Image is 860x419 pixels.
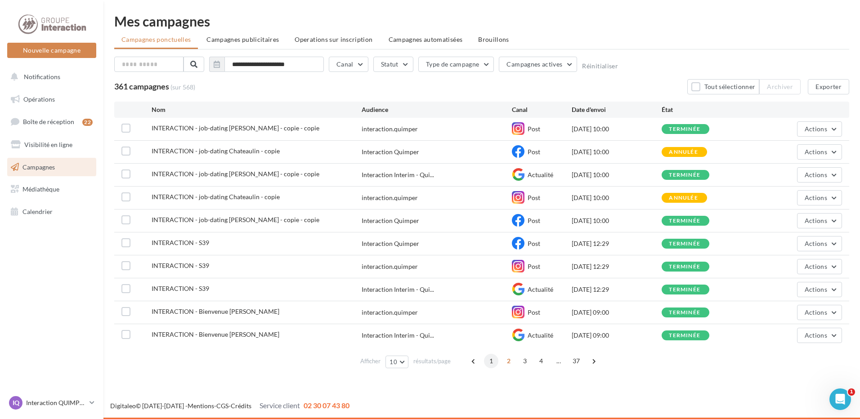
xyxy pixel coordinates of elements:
[572,285,662,294] div: [DATE] 12:29
[534,354,548,368] span: 4
[26,398,86,407] p: Interaction QUIMPER
[572,193,662,202] div: [DATE] 10:00
[114,14,849,28] div: Mes campagnes
[528,240,540,247] span: Post
[5,180,98,199] a: Médiathèque
[295,36,372,43] span: Operations sur inscription
[152,170,319,178] span: INTERACTION - job-dating Chateaulin - copie - copie
[572,308,662,317] div: [DATE] 09:00
[362,170,434,179] span: Interaction Interim - Qui...
[152,216,319,223] span: INTERACTION - job-dating Chateaulin - copie - copie
[231,402,251,410] a: Crédits
[22,185,59,193] span: Médiathèque
[152,147,280,155] span: INTERACTION - job-dating Chateaulin - copie
[152,239,209,246] span: INTERACTION - S39
[152,285,209,292] span: INTERACTION - S39
[669,195,698,201] div: annulée
[502,354,516,368] span: 2
[528,217,540,224] span: Post
[528,125,540,133] span: Post
[110,402,349,410] span: © [DATE]-[DATE] - - -
[7,43,96,58] button: Nouvelle campagne
[528,263,540,270] span: Post
[797,213,842,228] button: Actions
[206,36,279,43] span: Campagnes publicitaires
[5,67,94,86] button: Notifications
[362,285,434,294] span: Interaction Interim - Qui...
[829,388,851,410] iframe: Intercom live chat
[805,148,827,156] span: Actions
[188,402,214,410] a: Mentions
[805,194,827,201] span: Actions
[805,285,827,293] span: Actions
[572,216,662,225] div: [DATE] 10:00
[152,124,319,132] span: INTERACTION - job-dating Chateaulin - copie - copie
[572,262,662,271] div: [DATE] 12:29
[805,217,827,224] span: Actions
[22,163,55,170] span: Campagnes
[572,147,662,156] div: [DATE] 10:00
[528,148,540,156] span: Post
[669,310,700,316] div: terminée
[5,112,98,131] a: Boîte de réception22
[478,36,509,43] span: Brouillons
[797,167,842,183] button: Actions
[662,105,752,114] div: État
[572,170,662,179] div: [DATE] 10:00
[110,402,136,410] a: Digitaleo
[669,149,698,155] div: annulée
[152,262,209,269] span: INTERACTION - S39
[362,239,419,248] div: Interaction Quimper
[805,331,827,339] span: Actions
[805,125,827,133] span: Actions
[797,282,842,297] button: Actions
[152,330,279,338] span: INTERACTION - Bienvenue Julia
[418,57,494,72] button: Type de campagne
[797,328,842,343] button: Actions
[5,135,98,154] a: Visibilité en ligne
[797,305,842,320] button: Actions
[7,394,96,411] a: IQ Interaction QUIMPER
[528,194,540,201] span: Post
[797,236,842,251] button: Actions
[518,354,532,368] span: 3
[24,73,60,80] span: Notifications
[362,193,418,202] div: interaction.quimper
[484,354,498,368] span: 1
[669,172,700,178] div: terminée
[797,121,842,137] button: Actions
[362,331,434,340] span: Interaction Interim - Qui...
[22,208,53,215] span: Calendrier
[669,333,700,339] div: terminée
[528,308,540,316] span: Post
[13,398,19,407] span: IQ
[805,171,827,178] span: Actions
[805,308,827,316] span: Actions
[362,262,418,271] div: interaction.quimper
[362,308,418,317] div: interaction.quimper
[5,202,98,221] a: Calendrier
[24,141,72,148] span: Visibilité en ligne
[848,388,855,396] span: 1
[5,158,98,177] a: Campagnes
[669,241,700,247] div: terminée
[759,79,801,94] button: Archiver
[669,218,700,224] div: terminée
[528,171,553,178] span: Actualité
[582,62,618,70] button: Réinitialiser
[669,264,700,270] div: terminée
[569,354,584,368] span: 37
[304,401,349,410] span: 02 30 07 43 80
[23,118,74,125] span: Boîte de réception
[5,90,98,109] a: Opérations
[373,57,413,72] button: Statut
[506,60,562,68] span: Campagnes actives
[528,285,553,293] span: Actualité
[362,147,419,156] div: Interaction Quimper
[572,239,662,248] div: [DATE] 12:29
[362,125,418,134] div: interaction.quimper
[528,331,553,339] span: Actualité
[152,193,280,201] span: INTERACTION - job-dating Chateaulin - copie
[669,126,700,132] div: terminée
[797,144,842,160] button: Actions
